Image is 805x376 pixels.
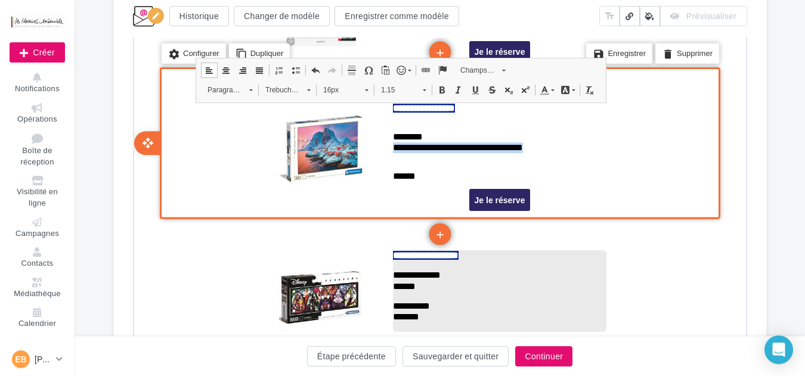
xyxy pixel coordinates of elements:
[18,318,56,328] span: Calendrier
[169,6,230,26] button: Historique
[221,122,391,136] span: La Maison du Livre organise
[148,8,164,24] div: Edition en cours<
[35,353,51,365] p: [PERSON_NAME]
[157,30,455,110] img: tetiere_lamaisondulivre.jpg
[515,346,572,366] button: Continuer
[604,10,615,22] i: text_fields
[21,258,54,268] span: Contacts
[14,288,61,298] span: Médiathèque
[10,305,65,331] a: Calendrier
[351,9,384,18] a: Cliquez-ici
[15,83,60,93] span: Notifications
[10,215,65,241] a: Campagnes
[17,187,58,208] span: Visibilité en ligne
[10,173,65,210] a: Visibilité en ligne
[16,228,59,238] span: Campagnes
[10,42,65,63] button: Créer
[15,353,26,365] span: EB
[335,6,459,26] button: Enregistrer comme modèle
[402,346,509,366] button: Sauvegarder et quitter
[307,346,396,366] button: Étape précédente
[20,146,54,167] span: Boîte de réception
[234,6,330,26] button: Changer de modèle
[228,10,351,18] span: L'email ne s'affiche pas correctement ?
[10,130,65,169] a: Boîte de réception
[10,101,65,126] a: Opérations
[10,348,65,371] a: EB [PERSON_NAME]
[599,6,620,26] button: text_fields
[10,245,65,271] a: Contacts
[351,10,384,18] u: Cliquez-ici
[151,11,160,20] i: edit
[220,136,392,150] span: son 1er concours de puzzle !
[764,335,793,364] div: Open Intercom Messenger
[660,6,747,26] button: Prévisualiser
[686,11,737,21] span: Prévisualiser
[10,70,65,96] button: Notifications
[10,42,65,63] div: Nouvelle campagne
[17,114,57,123] span: Opérations
[10,275,65,301] a: Médiathèque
